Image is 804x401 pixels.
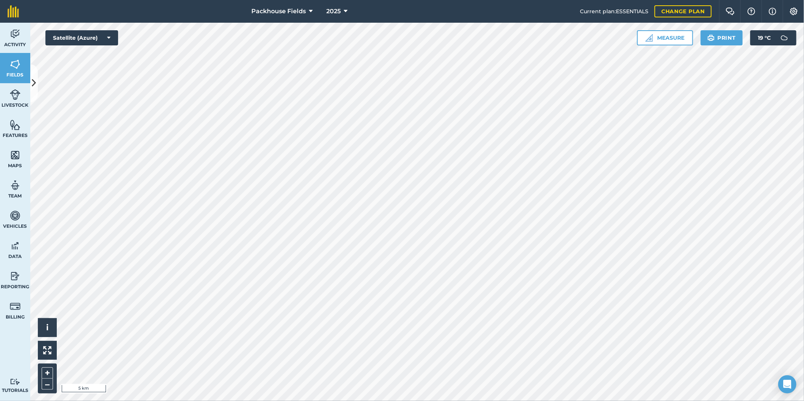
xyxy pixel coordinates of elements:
img: svg+xml;base64,PD94bWwgdmVyc2lvbj0iMS4wIiBlbmNvZGluZz0idXRmLTgiPz4KPCEtLSBHZW5lcmF0b3I6IEFkb2JlIE... [10,89,20,100]
span: 2025 [326,7,341,16]
button: 19 °C [750,30,796,45]
button: + [42,367,53,379]
button: Measure [637,30,693,45]
div: Open Intercom Messenger [778,375,796,393]
img: Two speech bubbles overlapping with the left bubble in the forefront [726,8,735,15]
img: svg+xml;base64,PHN2ZyB4bWxucz0iaHR0cDovL3d3dy53My5vcmcvMjAwMC9zdmciIHdpZHRoPSIxNyIgaGVpZ2h0PSIxNy... [769,7,776,16]
img: A cog icon [789,8,798,15]
button: – [42,379,53,390]
img: svg+xml;base64,PHN2ZyB4bWxucz0iaHR0cDovL3d3dy53My5vcmcvMjAwMC9zdmciIHdpZHRoPSI1NiIgaGVpZ2h0PSI2MC... [10,59,20,70]
img: svg+xml;base64,PD94bWwgdmVyc2lvbj0iMS4wIiBlbmNvZGluZz0idXRmLTgiPz4KPCEtLSBHZW5lcmF0b3I6IEFkb2JlIE... [10,28,20,40]
img: svg+xml;base64,PD94bWwgdmVyc2lvbj0iMS4wIiBlbmNvZGluZz0idXRmLTgiPz4KPCEtLSBHZW5lcmF0b3I6IEFkb2JlIE... [10,240,20,252]
span: Current plan : ESSENTIALS [580,7,648,16]
span: Packhouse Fields [251,7,306,16]
img: fieldmargin Logo [8,5,19,17]
a: Change plan [654,5,712,17]
img: Ruler icon [645,34,653,42]
img: svg+xml;base64,PD94bWwgdmVyc2lvbj0iMS4wIiBlbmNvZGluZz0idXRmLTgiPz4KPCEtLSBHZW5lcmF0b3I6IEFkb2JlIE... [777,30,792,45]
button: i [38,318,57,337]
img: svg+xml;base64,PD94bWwgdmVyc2lvbj0iMS4wIiBlbmNvZGluZz0idXRmLTgiPz4KPCEtLSBHZW5lcmF0b3I6IEFkb2JlIE... [10,180,20,191]
span: i [46,323,48,332]
button: Print [701,30,743,45]
span: 19 ° C [758,30,771,45]
img: svg+xml;base64,PD94bWwgdmVyc2lvbj0iMS4wIiBlbmNvZGluZz0idXRmLTgiPz4KPCEtLSBHZW5lcmF0b3I6IEFkb2JlIE... [10,378,20,385]
img: svg+xml;base64,PHN2ZyB4bWxucz0iaHR0cDovL3d3dy53My5vcmcvMjAwMC9zdmciIHdpZHRoPSI1NiIgaGVpZ2h0PSI2MC... [10,149,20,161]
img: Four arrows, one pointing top left, one top right, one bottom right and the last bottom left [43,346,51,354]
img: svg+xml;base64,PD94bWwgdmVyc2lvbj0iMS4wIiBlbmNvZGluZz0idXRmLTgiPz4KPCEtLSBHZW5lcmF0b3I6IEFkb2JlIE... [10,301,20,312]
img: svg+xml;base64,PD94bWwgdmVyc2lvbj0iMS4wIiBlbmNvZGluZz0idXRmLTgiPz4KPCEtLSBHZW5lcmF0b3I6IEFkb2JlIE... [10,270,20,282]
img: svg+xml;base64,PD94bWwgdmVyc2lvbj0iMS4wIiBlbmNvZGluZz0idXRmLTgiPz4KPCEtLSBHZW5lcmF0b3I6IEFkb2JlIE... [10,210,20,221]
img: svg+xml;base64,PHN2ZyB4bWxucz0iaHR0cDovL3d3dy53My5vcmcvMjAwMC9zdmciIHdpZHRoPSIxOSIgaGVpZ2h0PSIyNC... [707,33,715,42]
img: A question mark icon [747,8,756,15]
button: Satellite (Azure) [45,30,118,45]
img: svg+xml;base64,PHN2ZyB4bWxucz0iaHR0cDovL3d3dy53My5vcmcvMjAwMC9zdmciIHdpZHRoPSI1NiIgaGVpZ2h0PSI2MC... [10,119,20,131]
